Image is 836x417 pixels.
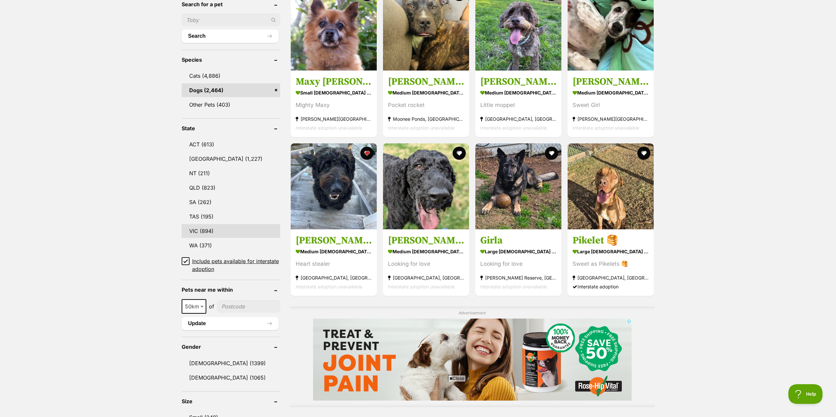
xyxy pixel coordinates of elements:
span: Interstate adoption unavailable [573,125,639,131]
strong: medium [DEMOGRAPHIC_DATA] Dog [480,88,556,97]
strong: large [DEMOGRAPHIC_DATA] Dog [480,247,556,256]
div: Sweet Girl [573,101,649,110]
div: Advertisement [290,306,655,407]
strong: [PERSON_NAME] Reserve, [GEOGRAPHIC_DATA] [480,273,556,282]
h3: [PERSON_NAME] [296,234,372,247]
div: Interstate adoption [573,282,649,291]
iframe: Advertisement [299,384,538,414]
span: 50km [182,299,206,314]
header: Pets near me within [182,287,280,293]
strong: small [DEMOGRAPHIC_DATA] Dog [296,88,372,97]
div: Pocket rocket [388,101,464,110]
strong: [PERSON_NAME][GEOGRAPHIC_DATA][PERSON_NAME][GEOGRAPHIC_DATA] [573,115,649,123]
a: ACT (613) [182,137,280,151]
a: Cats (4,886) [182,69,280,83]
header: State [182,125,280,131]
span: Interstate adoption unavailable [296,125,362,131]
iframe: Help Scout Beacon - Open [788,384,823,404]
span: Interstate adoption unavailable [388,284,455,289]
span: Interstate adoption unavailable [388,125,455,131]
span: of [209,302,214,310]
h3: Girla [480,234,556,247]
button: Search [182,30,279,43]
a: NT (211) [182,166,280,180]
strong: medium [DEMOGRAPHIC_DATA] Dog [388,247,464,256]
header: Size [182,398,280,404]
div: Little moppet [480,101,556,110]
strong: medium [DEMOGRAPHIC_DATA] Dog [573,88,649,97]
button: favourite [638,147,651,160]
button: favourite [453,147,466,160]
a: [DEMOGRAPHIC_DATA] (1399) [182,356,280,370]
a: [DEMOGRAPHIC_DATA] (1065) [182,371,280,385]
button: favourite [545,147,558,160]
strong: large [DEMOGRAPHIC_DATA] Dog [573,247,649,256]
a: Maxy [PERSON_NAME] small [DEMOGRAPHIC_DATA] Dog Mighty Maxy [PERSON_NAME][GEOGRAPHIC_DATA] Inters... [291,71,377,137]
a: TAS (195) [182,210,280,223]
span: Interstate adoption unavailable [480,284,547,289]
strong: [PERSON_NAME][GEOGRAPHIC_DATA] [296,115,372,123]
a: WA (371) [182,239,280,252]
span: Interstate adoption unavailable [296,284,362,289]
div: Looking for love [480,260,556,268]
strong: medium [DEMOGRAPHIC_DATA] Dog [296,247,372,256]
img: Bodhi Quinnell - Golden Retriever x Poodle Dog [291,143,377,229]
header: Species [182,57,280,63]
span: Close [448,375,466,382]
img: Pikelet 🥞 - Rhodesian Ridgeback Dog [568,143,654,229]
a: [PERSON_NAME] medium [DEMOGRAPHIC_DATA] Dog Little moppet [GEOGRAPHIC_DATA], [GEOGRAPHIC_DATA] In... [475,71,561,137]
a: Include pets available for interstate adoption [182,257,280,273]
a: Dogs (2,464) [182,83,280,97]
header: Gender [182,344,280,350]
a: [PERSON_NAME] medium [DEMOGRAPHIC_DATA] Dog Looking for love [GEOGRAPHIC_DATA], [GEOGRAPHIC_DATA]... [383,229,469,296]
h3: Maxy [PERSON_NAME] [296,75,372,88]
span: Interstate adoption unavailable [480,125,547,131]
button: favourite [360,147,373,160]
h3: [PERSON_NAME] [388,75,464,88]
strong: [GEOGRAPHIC_DATA], [GEOGRAPHIC_DATA] [296,273,372,282]
img: Arthur Russelton - Poodle Dog [383,143,469,229]
a: [GEOGRAPHIC_DATA] (1,227) [182,152,280,166]
a: SA (262) [182,195,280,209]
div: Sweet as Pikelets 🥞 [573,260,649,268]
h3: [PERSON_NAME] [388,234,464,247]
a: VIC (894) [182,224,280,238]
iframe: Advertisement [313,319,632,401]
span: Include pets available for interstate adoption [192,257,280,273]
h3: [PERSON_NAME] [480,75,556,88]
a: Pikelet 🥞 large [DEMOGRAPHIC_DATA] Dog Sweet as Pikelets 🥞 [GEOGRAPHIC_DATA], [GEOGRAPHIC_DATA] I... [568,229,654,296]
input: Toby [182,14,280,26]
a: Girla large [DEMOGRAPHIC_DATA] Dog Looking for love [PERSON_NAME] Reserve, [GEOGRAPHIC_DATA] Inte... [475,229,561,296]
a: [PERSON_NAME] medium [DEMOGRAPHIC_DATA] Dog Pocket rocket Moonee Ponds, [GEOGRAPHIC_DATA] Interst... [383,71,469,137]
div: Heart stealer [296,260,372,268]
input: postcode [217,300,280,313]
a: [PERSON_NAME] medium [DEMOGRAPHIC_DATA] Dog Heart stealer [GEOGRAPHIC_DATA], [GEOGRAPHIC_DATA] In... [291,229,377,296]
a: QLD (823) [182,181,280,195]
strong: [GEOGRAPHIC_DATA], [GEOGRAPHIC_DATA] [480,115,556,123]
button: Update [182,317,279,330]
span: 50km [182,302,206,311]
a: Other Pets (403) [182,98,280,112]
img: Girla - German Shepherd Dog [475,143,561,229]
h3: Pikelet 🥞 [573,234,649,247]
strong: [GEOGRAPHIC_DATA], [GEOGRAPHIC_DATA] [573,273,649,282]
a: [PERSON_NAME] medium [DEMOGRAPHIC_DATA] Dog Sweet Girl [PERSON_NAME][GEOGRAPHIC_DATA][PERSON_NAME... [568,71,654,137]
div: Mighty Maxy [296,101,372,110]
header: Search for a pet [182,1,280,7]
div: Looking for love [388,260,464,268]
strong: [GEOGRAPHIC_DATA], [GEOGRAPHIC_DATA] [388,273,464,282]
h3: [PERSON_NAME] [573,75,649,88]
strong: medium [DEMOGRAPHIC_DATA] Dog [388,88,464,97]
strong: Moonee Ponds, [GEOGRAPHIC_DATA] [388,115,464,123]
